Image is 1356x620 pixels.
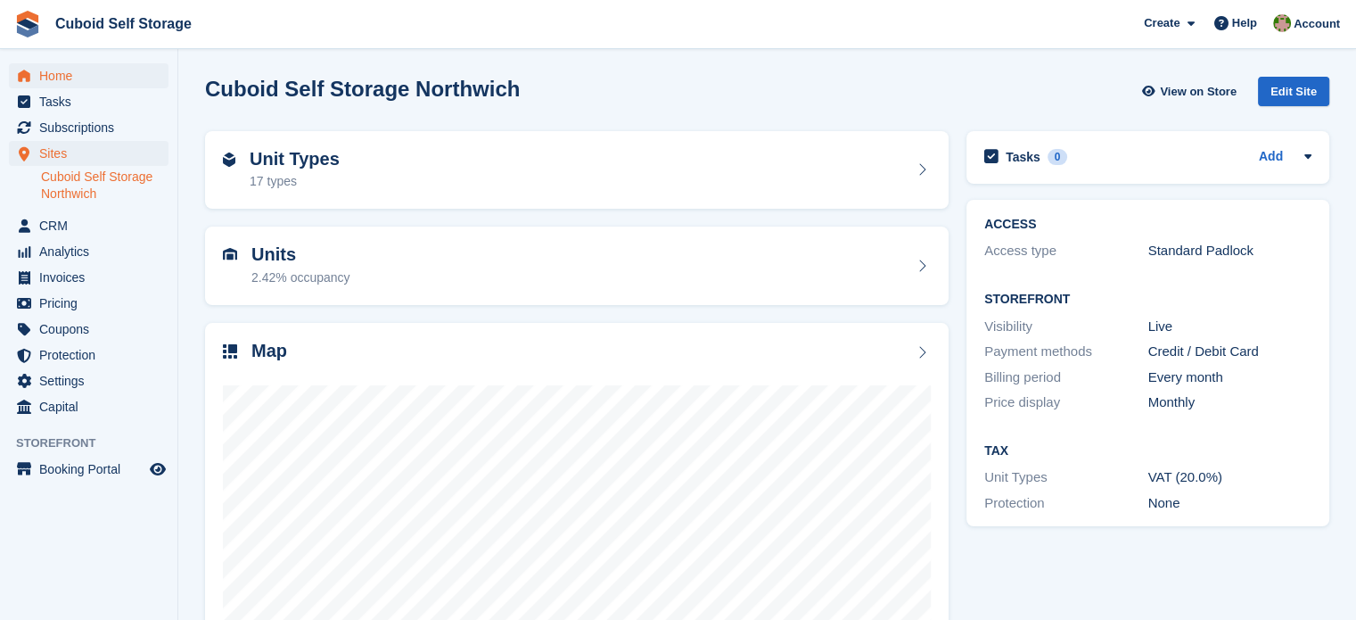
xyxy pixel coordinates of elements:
[984,493,1148,514] div: Protection
[1258,77,1329,106] div: Edit Site
[39,457,146,482] span: Booking Portal
[984,393,1148,413] div: Price display
[223,344,237,359] img: map-icn-33ee37083ee616e46c38cad1a60f524a97daa1e2b2c8c0bc3eb3415660979fc1.svg
[205,77,520,101] h2: Cuboid Self Storage Northwich
[1148,467,1312,488] div: VAT (20.0%)
[39,141,146,166] span: Sites
[9,115,168,140] a: menu
[9,291,168,316] a: menu
[223,153,235,167] img: unit-type-icn-2b2737a686de81e16bb02015468b77c625bbabd49415b5ef34ead5e3b44a266d.svg
[1294,15,1340,33] span: Account
[16,434,177,452] span: Storefront
[9,317,168,342] a: menu
[205,227,949,305] a: Units 2.42% occupancy
[39,89,146,114] span: Tasks
[9,239,168,264] a: menu
[48,9,199,38] a: Cuboid Self Storage
[984,293,1311,307] h2: Storefront
[984,444,1311,459] h2: Tax
[250,149,340,169] h2: Unit Types
[1148,393,1312,413] div: Monthly
[39,239,146,264] span: Analytics
[1148,317,1312,337] div: Live
[1148,241,1312,261] div: Standard Padlock
[1048,149,1068,165] div: 0
[9,89,168,114] a: menu
[39,368,146,393] span: Settings
[1160,83,1237,101] span: View on Store
[39,63,146,88] span: Home
[9,343,168,368] a: menu
[9,213,168,238] a: menu
[1006,149,1040,165] h2: Tasks
[9,394,168,419] a: menu
[39,115,146,140] span: Subscriptions
[9,368,168,393] a: menu
[9,63,168,88] a: menu
[984,241,1148,261] div: Access type
[14,11,41,37] img: stora-icon-8386f47178a22dfd0bd8f6a31ec36ba5ce8667c1dd55bd0f319d3a0aa187defe.svg
[223,248,237,260] img: unit-icn-7be61d7bf1b0ce9d3e12c5938cc71ed9869f7b940bace4675aadf7bd6d80202e.svg
[1273,14,1291,32] img: Chelsea Kitts
[1232,14,1257,32] span: Help
[147,459,168,480] a: Preview store
[1144,14,1179,32] span: Create
[9,141,168,166] a: menu
[251,244,350,265] h2: Units
[9,457,168,482] a: menu
[250,172,340,191] div: 17 types
[1139,77,1244,106] a: View on Store
[984,317,1148,337] div: Visibility
[9,265,168,290] a: menu
[1259,147,1283,168] a: Add
[984,342,1148,362] div: Payment methods
[39,265,146,290] span: Invoices
[39,394,146,419] span: Capital
[205,131,949,210] a: Unit Types 17 types
[1258,77,1329,113] a: Edit Site
[984,467,1148,488] div: Unit Types
[251,341,287,361] h2: Map
[39,213,146,238] span: CRM
[1148,368,1312,388] div: Every month
[984,368,1148,388] div: Billing period
[1148,342,1312,362] div: Credit / Debit Card
[251,269,350,287] div: 2.42% occupancy
[1148,493,1312,514] div: None
[39,317,146,342] span: Coupons
[984,218,1311,232] h2: ACCESS
[39,343,146,368] span: Protection
[39,291,146,316] span: Pricing
[41,169,168,203] a: Cuboid Self Storage Northwich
